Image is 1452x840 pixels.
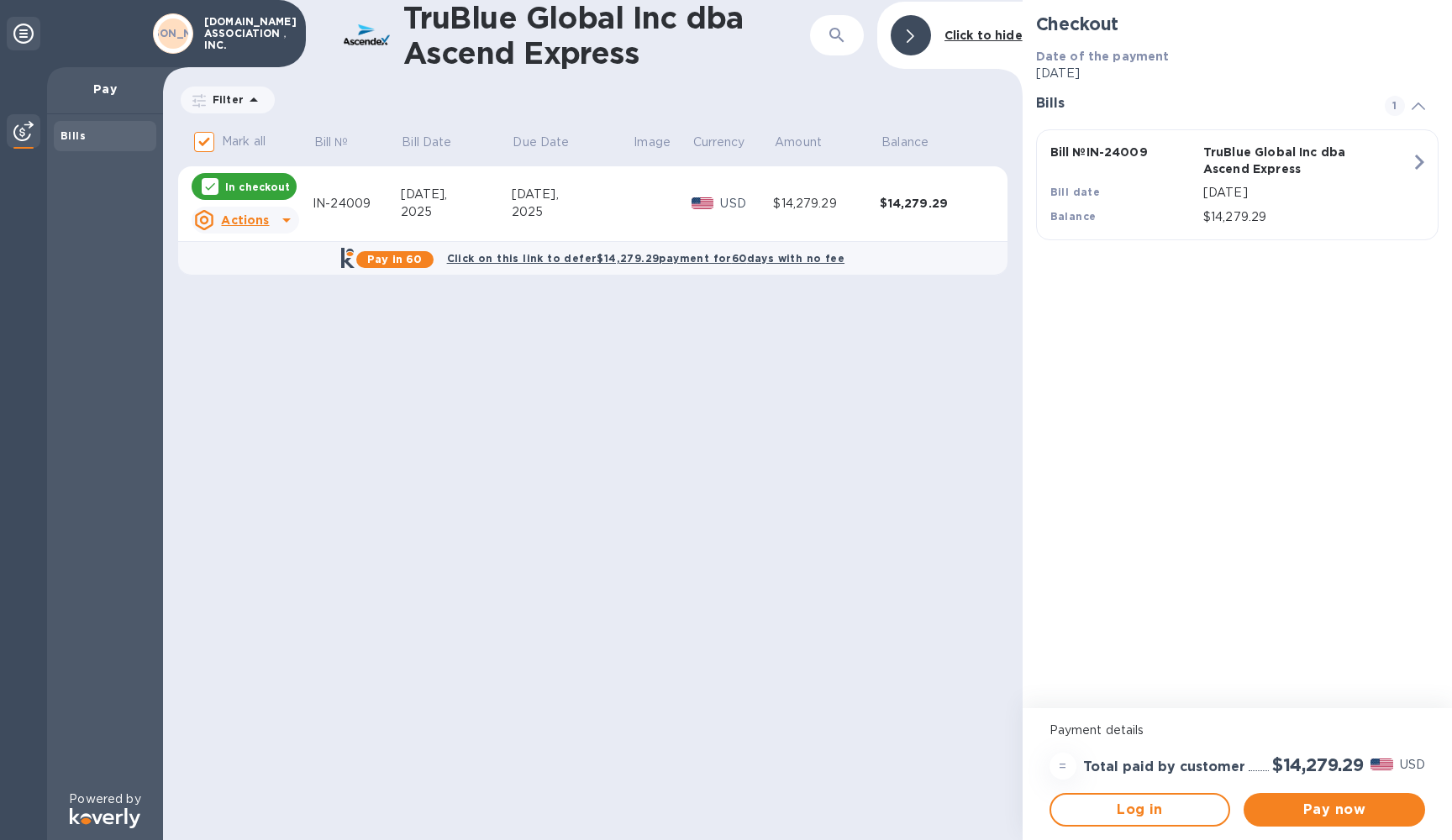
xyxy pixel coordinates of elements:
[125,27,221,39] b: [PERSON_NAME]
[314,134,371,151] span: Bill №
[1385,96,1405,116] span: 1
[1036,65,1439,82] p: [DATE]
[1036,50,1170,63] b: Date of the payment
[773,195,880,213] div: $14,279.29
[401,186,512,203] div: [DATE],
[1050,186,1101,198] b: Bill date
[314,134,349,151] p: Bill №
[313,195,401,213] div: IN-24009
[204,16,288,51] p: [DOMAIN_NAME] ASSOCIATION，INC.
[1050,722,1425,739] p: Payment details
[693,134,745,151] p: Currency
[401,203,512,221] div: 2025
[447,252,844,265] b: Click on this link to defer $14,279.29 payment for 60 days with no fee
[1036,96,1365,112] h3: Bills
[1050,793,1231,827] button: Log in
[221,213,269,227] u: Actions
[692,197,714,209] img: USD
[222,133,266,150] p: Mark all
[775,134,822,151] p: Amount
[1400,756,1425,774] p: USD
[1203,184,1411,202] p: [DATE]
[70,808,140,828] img: Logo
[1050,144,1197,160] p: Bill № IN-24009
[880,195,986,212] div: $14,279.29
[881,134,929,151] p: Balance
[512,203,633,221] div: 2025
[944,29,1023,42] b: Click to hide
[1203,144,1349,177] p: TruBlue Global Inc dba Ascend Express
[1370,759,1393,770] img: USD
[1244,793,1425,827] button: Pay now
[206,92,244,107] p: Filter
[402,134,451,151] p: Bill Date
[225,180,290,194] p: In checkout
[513,134,569,151] p: Due Date
[1065,800,1216,820] span: Log in
[69,790,140,808] p: Powered by
[720,195,773,213] p: USD
[1036,13,1439,34] h2: Checkout
[513,134,591,151] span: Due Date
[1050,753,1076,780] div: =
[881,134,950,151] span: Balance
[60,129,86,142] b: Bills
[402,134,473,151] span: Bill Date
[1050,210,1097,223] b: Balance
[1257,800,1412,820] span: Pay now
[1203,208,1411,226] p: $14,279.29
[1036,129,1439,240] button: Bill №IN-24009TruBlue Global Inc dba Ascend ExpressBill date[DATE]Balance$14,279.29
[512,186,633,203] div: [DATE],
[775,134,844,151] span: Amount
[367,253,422,265] b: Pay in 60
[1272,754,1364,775] h2: $14,279.29
[634,134,671,151] p: Image
[1083,759,1245,775] h3: Total paid by customer
[60,81,150,97] p: Pay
